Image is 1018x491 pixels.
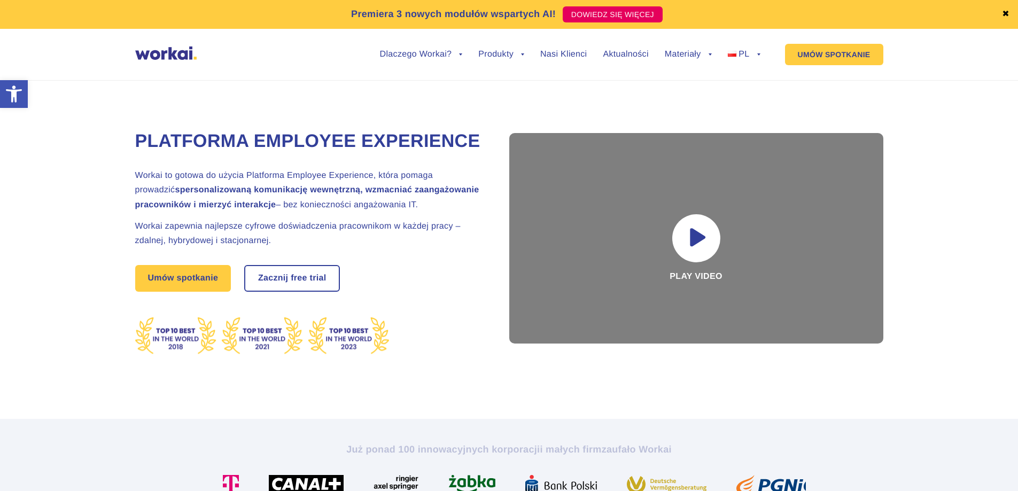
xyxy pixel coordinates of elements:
[380,50,463,59] a: Dlaczego Workai?
[135,168,483,212] h2: Workai to gotowa do użycia Platforma Employee Experience, która pomaga prowadzić – bez koniecznoś...
[1002,10,1009,19] a: ✖
[351,7,556,21] p: Premiera 3 nowych modułów wspartych AI!
[213,443,806,456] h2: Już ponad 100 innowacyjnych korporacji zaufało Workai
[135,265,231,292] a: Umów spotkanie
[135,185,479,209] strong: spersonalizowaną komunikację wewnętrzną, wzmacniać zaangażowanie pracowników i mierzyć interakcje
[540,50,587,59] a: Nasi Klienci
[540,444,601,455] i: i małych firm
[563,6,663,22] a: DOWIEDZ SIĘ WIĘCEJ
[603,50,648,59] a: Aktualności
[478,50,524,59] a: Produkty
[509,133,883,344] div: Play video
[135,219,483,248] h2: Workai zapewnia najlepsze cyfrowe doświadczenia pracownikom w każdej pracy – zdalnej, hybrydowej ...
[739,50,749,59] span: PL
[785,44,883,65] a: UMÓW SPOTKANIE
[245,266,339,291] a: Zacznij free trial
[135,129,483,154] h1: Platforma Employee Experience
[665,50,712,59] a: Materiały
